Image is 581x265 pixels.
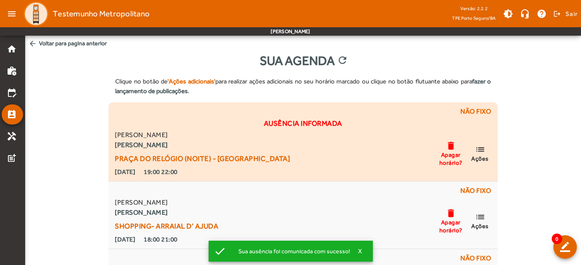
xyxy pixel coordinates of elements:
[115,78,491,94] strong: fazer o lançamento de publicações
[552,8,578,20] button: Sair
[144,234,178,244] strong: 18:00 21:00
[475,212,485,222] mat-icon: list
[7,66,17,76] mat-icon: work_history
[23,1,49,26] img: Logo TPE
[25,36,581,51] span: Voltar para pagina anterior
[446,208,456,218] mat-icon: delete
[113,253,493,265] div: Não fixo
[552,234,562,244] span: 0
[471,155,489,162] span: Ações
[115,197,218,208] span: [PERSON_NAME]
[28,39,37,48] mat-icon: arrow_back
[350,247,371,255] button: X
[7,109,17,120] mat-icon: perm_contact_calendar
[108,70,498,102] div: Clique no botão de para realizar ações adicionais no seu horário marcado ou clique no botão flutu...
[232,245,350,257] div: Sua ausência foi comunicada com sucesso!
[113,107,493,118] div: Não fixo
[113,118,493,128] div: Ausência informada
[7,153,17,163] mat-icon: post_add
[452,3,496,14] div: Versão: 2.2.2
[144,167,178,177] strong: 19:00 22:00
[115,130,290,140] span: [PERSON_NAME]
[115,140,290,150] strong: [PERSON_NAME]
[358,247,362,255] span: X
[3,5,20,22] mat-icon: menu
[214,245,226,257] mat-icon: check
[452,14,496,22] span: TPE Porto Seguro/BA
[471,222,489,230] span: Ações
[438,151,463,166] span: Apagar horário?
[566,7,578,21] span: Sair
[438,218,463,234] span: Apagar horário?
[7,131,17,141] mat-icon: handyman
[115,208,218,218] strong: [PERSON_NAME]
[7,44,17,54] mat-icon: home
[20,1,150,26] a: Testemunho Metropolitano
[115,234,135,244] strong: [DATE]
[53,7,150,21] span: Testemunho Metropolitano
[25,51,581,70] div: Sua Agenda
[337,55,347,67] mat-icon: refresh
[115,153,290,164] div: PRAÇA DO RELÓGIO (NOITE) - [GEOGRAPHIC_DATA]
[168,78,215,85] strong: 'Ações adicionais'
[113,186,493,197] div: Não fixo
[7,88,17,98] mat-icon: edit_calendar
[115,167,135,177] strong: [DATE]
[115,221,218,231] div: SHOPPING- ARRAIAL D’ AJUDA
[475,144,485,155] mat-icon: list
[446,140,456,151] mat-icon: delete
